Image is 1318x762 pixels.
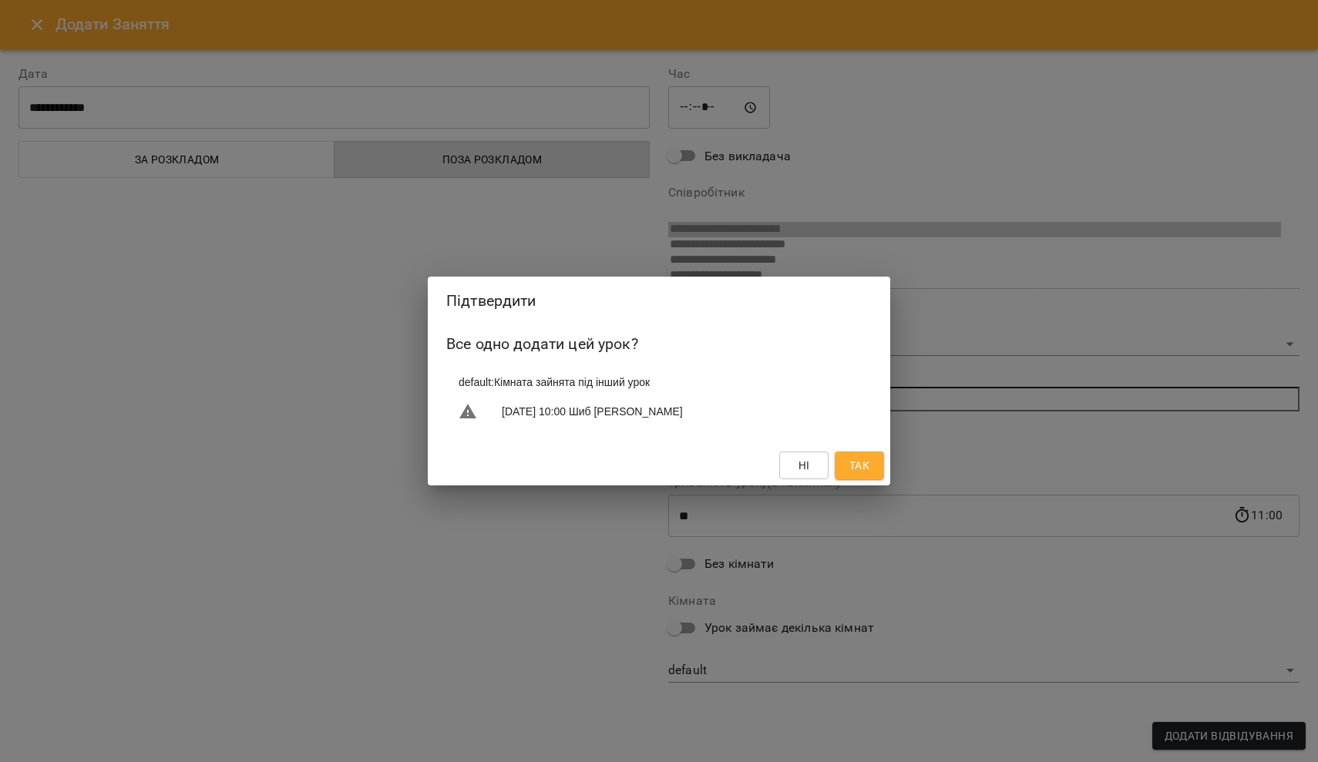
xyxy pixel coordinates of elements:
button: Так [835,451,884,479]
h6: Все одно додати цей урок? [446,332,872,356]
li: [DATE] 10:00 Шиб [PERSON_NAME] [446,396,872,427]
h2: Підтвердити [446,289,872,313]
span: Так [849,456,869,475]
li: default : Кімната зайнята під інший урок [446,368,872,396]
button: Ні [779,451,829,479]
span: Ні [799,456,810,475]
